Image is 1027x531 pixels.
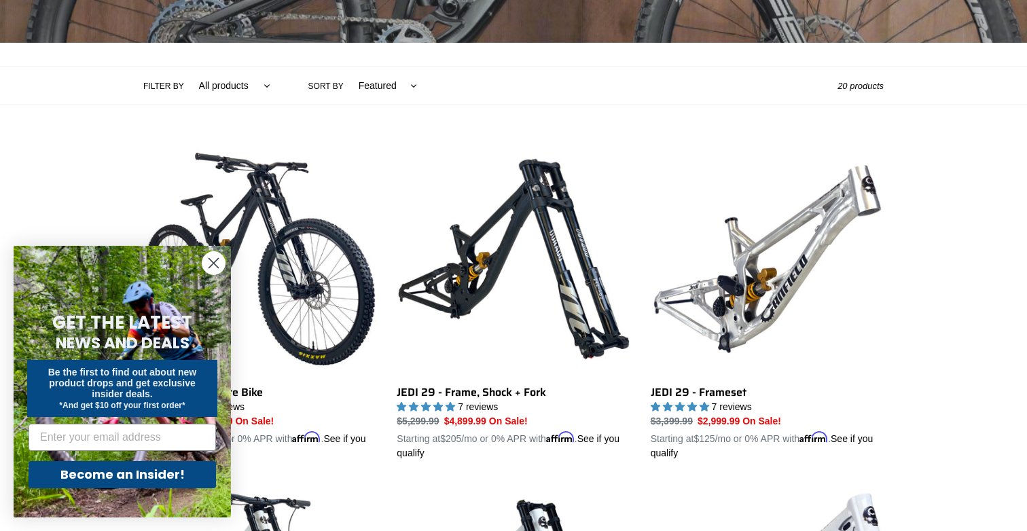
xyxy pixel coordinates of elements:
label: Sort by [308,80,344,92]
label: Filter by [143,80,184,92]
span: Be the first to find out about new product drops and get exclusive insider deals. [48,367,197,399]
input: Enter your email address [29,424,216,451]
span: *And get $10 off your first order* [59,401,185,410]
span: NEWS AND DEALS [56,332,190,354]
button: Become an Insider! [29,461,216,488]
span: GET THE LATEST [52,310,192,335]
span: 20 products [837,81,884,91]
button: Close dialog [202,251,226,275]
